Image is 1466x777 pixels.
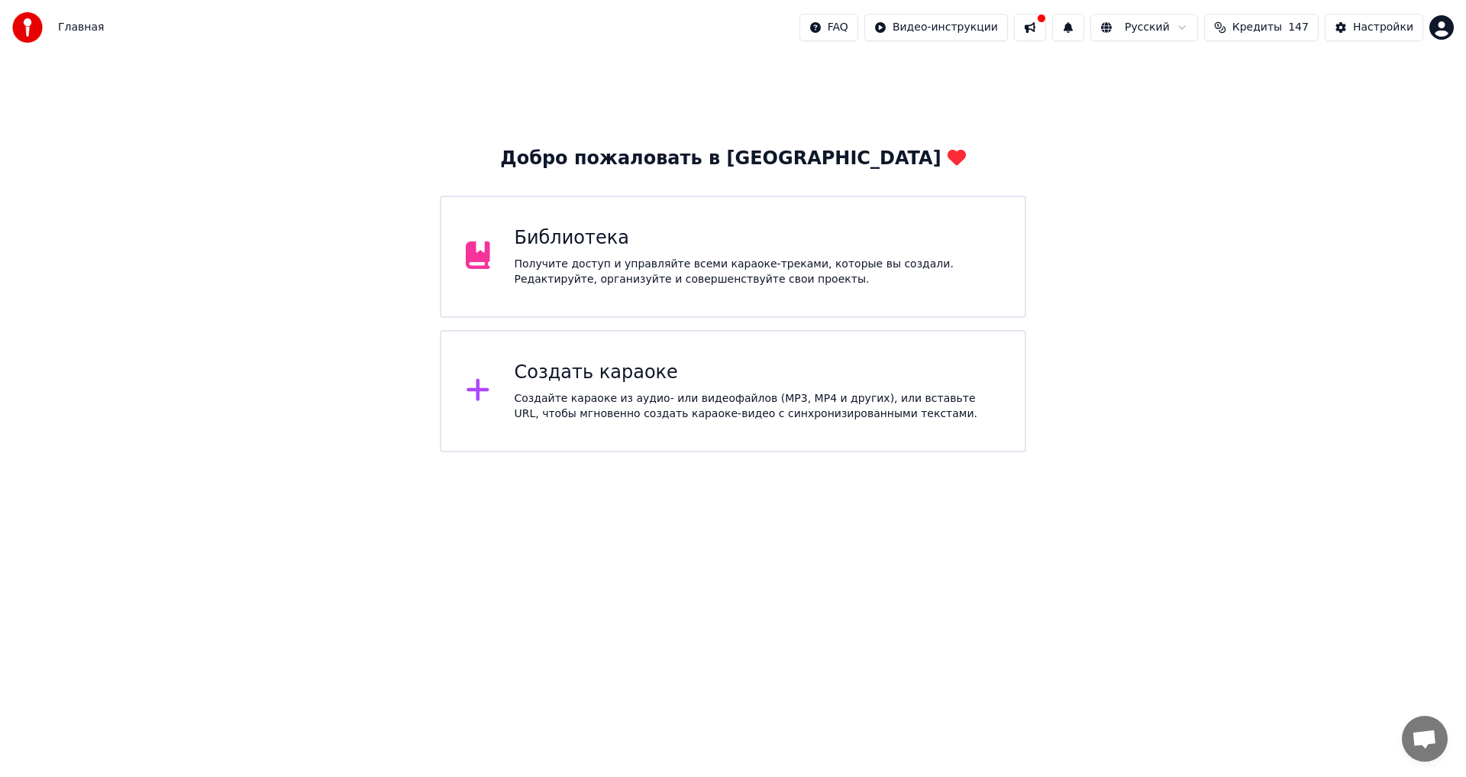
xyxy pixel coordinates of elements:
[58,20,104,35] nav: breadcrumb
[799,14,858,41] button: FAQ
[500,147,965,171] div: Добро пожаловать в [GEOGRAPHIC_DATA]
[1402,716,1448,762] div: Открытый чат
[12,12,43,43] img: youka
[515,391,1001,422] div: Создайте караоке из аудио- или видеофайлов (MP3, MP4 и других), или вставьте URL, чтобы мгновенно...
[1204,14,1319,41] button: Кредиты147
[515,226,1001,251] div: Библиотека
[515,257,1001,287] div: Получите доступ и управляйте всеми караоке-треками, которые вы создали. Редактируйте, организуйте...
[864,14,1008,41] button: Видео-инструкции
[1232,20,1282,35] span: Кредиты
[1325,14,1423,41] button: Настройки
[515,361,1001,385] div: Создать караоке
[58,20,104,35] span: Главная
[1353,20,1413,35] div: Настройки
[1288,20,1309,35] span: 147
